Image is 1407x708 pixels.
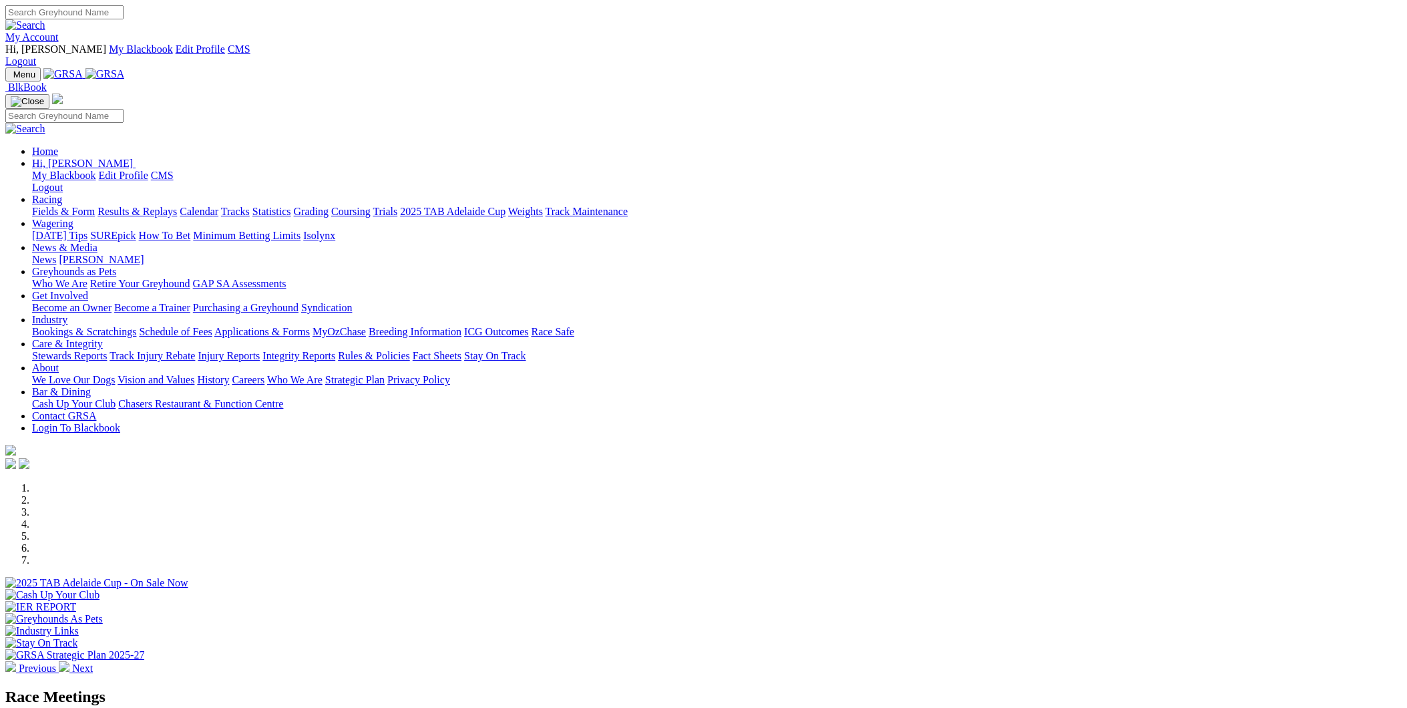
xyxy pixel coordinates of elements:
a: Tracks [221,206,250,217]
a: My Account [5,31,59,43]
span: Menu [13,69,35,79]
a: News & Media [32,242,97,253]
a: About [32,362,59,373]
a: Edit Profile [99,170,148,181]
a: Careers [232,374,264,385]
a: Stewards Reports [32,350,107,361]
a: MyOzChase [313,326,366,337]
img: Close [11,96,44,107]
a: Become an Owner [32,302,112,313]
a: [DATE] Tips [32,230,87,241]
a: Syndication [301,302,352,313]
a: Racing [32,194,62,205]
a: Privacy Policy [387,374,450,385]
a: News [32,254,56,265]
a: Minimum Betting Limits [193,230,300,241]
div: Care & Integrity [32,350,1402,362]
a: Login To Blackbook [32,422,120,433]
a: CMS [151,170,174,181]
a: Applications & Forms [214,326,310,337]
div: Wagering [32,230,1402,242]
h2: Race Meetings [5,688,1402,706]
a: Logout [5,55,36,67]
img: twitter.svg [19,458,29,469]
div: News & Media [32,254,1402,266]
button: Toggle navigation [5,67,41,81]
a: Schedule of Fees [139,326,212,337]
span: Previous [19,663,56,674]
div: Bar & Dining [32,398,1402,410]
a: CMS [228,43,250,55]
a: BlkBook [5,81,47,93]
div: About [32,374,1402,386]
a: My Blackbook [109,43,173,55]
a: GAP SA Assessments [193,278,286,289]
a: Bar & Dining [32,386,91,397]
a: Edit Profile [176,43,225,55]
a: Retire Your Greyhound [90,278,190,289]
a: Strategic Plan [325,374,385,385]
a: Who We Are [267,374,323,385]
a: Chasers Restaurant & Function Centre [118,398,283,409]
a: Integrity Reports [262,350,335,361]
img: Search [5,123,45,135]
a: Who We Are [32,278,87,289]
a: Stay On Track [464,350,526,361]
a: Race Safe [531,326,574,337]
img: 2025 TAB Adelaide Cup - On Sale Now [5,577,188,589]
img: chevron-left-pager-white.svg [5,661,16,672]
a: Industry [32,314,67,325]
a: How To Bet [139,230,191,241]
div: Industry [32,326,1402,338]
a: Trials [373,206,397,217]
img: logo-grsa-white.png [52,94,63,104]
a: We Love Our Dogs [32,374,115,385]
a: Bookings & Scratchings [32,326,136,337]
a: Next [59,663,93,674]
span: Hi, [PERSON_NAME] [5,43,106,55]
a: Previous [5,663,59,674]
a: Track Maintenance [546,206,628,217]
a: ICG Outcomes [464,326,528,337]
a: Wagering [32,218,73,229]
a: Statistics [252,206,291,217]
a: Become a Trainer [114,302,190,313]
span: Next [72,663,93,674]
a: Contact GRSA [32,410,96,421]
img: Industry Links [5,625,79,637]
span: BlkBook [8,81,47,93]
a: Track Injury Rebate [110,350,195,361]
img: Stay On Track [5,637,77,649]
span: Hi, [PERSON_NAME] [32,158,133,169]
a: Results & Replays [97,206,177,217]
div: Hi, [PERSON_NAME] [32,170,1402,194]
img: Greyhounds As Pets [5,613,103,625]
a: Injury Reports [198,350,260,361]
div: My Account [5,43,1402,67]
a: Isolynx [303,230,335,241]
img: IER REPORT [5,601,76,613]
img: GRSA [85,68,125,80]
img: Cash Up Your Club [5,589,99,601]
a: SUREpick [90,230,136,241]
a: Fact Sheets [413,350,461,361]
input: Search [5,109,124,123]
a: Care & Integrity [32,338,103,349]
img: facebook.svg [5,458,16,469]
a: Calendar [180,206,218,217]
div: Racing [32,206,1402,218]
div: Greyhounds as Pets [32,278,1402,290]
input: Search [5,5,124,19]
a: [PERSON_NAME] [59,254,144,265]
a: Cash Up Your Club [32,398,116,409]
a: 2025 TAB Adelaide Cup [400,206,506,217]
a: Logout [32,182,63,193]
button: Toggle navigation [5,94,49,109]
img: GRSA Strategic Plan 2025-27 [5,649,144,661]
a: Home [32,146,58,157]
a: Grading [294,206,329,217]
a: My Blackbook [32,170,96,181]
a: Coursing [331,206,371,217]
a: Vision and Values [118,374,194,385]
img: Search [5,19,45,31]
